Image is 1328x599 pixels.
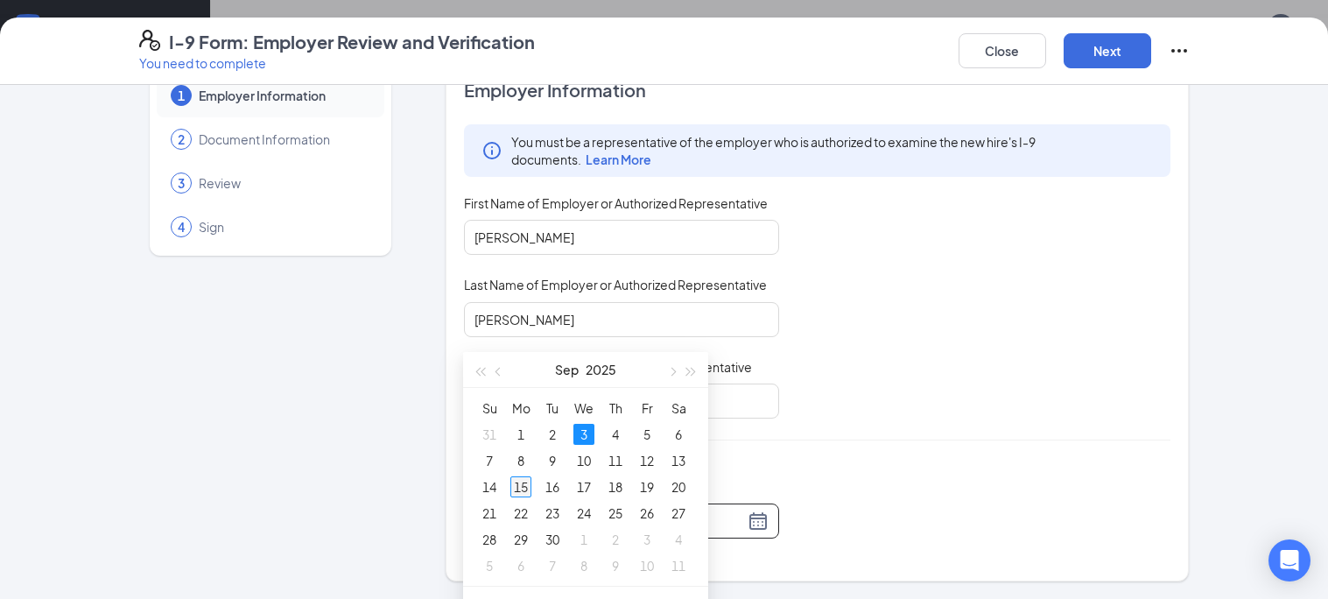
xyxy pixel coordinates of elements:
[668,450,689,471] div: 13
[600,447,631,474] td: 2025-09-11
[605,555,626,576] div: 9
[510,424,531,445] div: 1
[505,395,537,421] th: Mo
[600,474,631,500] td: 2025-09-18
[542,450,563,471] div: 9
[586,152,651,167] span: Learn More
[668,529,689,550] div: 4
[600,553,631,579] td: 2025-10-09
[139,54,535,72] p: You need to complete
[199,174,367,192] span: Review
[573,450,594,471] div: 10
[605,450,626,471] div: 11
[199,87,367,104] span: Employer Information
[568,553,600,579] td: 2025-10-08
[505,474,537,500] td: 2025-09-15
[631,447,663,474] td: 2025-09-12
[474,526,505,553] td: 2025-09-28
[537,474,568,500] td: 2025-09-16
[568,526,600,553] td: 2025-10-01
[537,395,568,421] th: Tu
[568,421,600,447] td: 2025-09-03
[474,447,505,474] td: 2025-09-07
[542,424,563,445] div: 2
[573,424,594,445] div: 3
[631,395,663,421] th: Fr
[178,174,185,192] span: 3
[555,352,579,387] button: Sep
[663,395,694,421] th: Sa
[663,447,694,474] td: 2025-09-13
[631,553,663,579] td: 2025-10-10
[199,130,367,148] span: Document Information
[636,529,657,550] div: 3
[600,421,631,447] td: 2025-09-04
[178,87,185,104] span: 1
[474,500,505,526] td: 2025-09-21
[631,474,663,500] td: 2025-09-19
[573,529,594,550] div: 1
[479,476,500,497] div: 14
[573,555,594,576] div: 8
[178,130,185,148] span: 2
[663,553,694,579] td: 2025-10-11
[600,526,631,553] td: 2025-10-02
[510,476,531,497] div: 15
[510,503,531,524] div: 22
[668,555,689,576] div: 11
[505,421,537,447] td: 2025-09-01
[464,276,767,293] span: Last Name of Employer or Authorized Representative
[537,447,568,474] td: 2025-09-09
[199,218,367,236] span: Sign
[636,555,657,576] div: 10
[1268,539,1310,581] div: Open Intercom Messenger
[668,424,689,445] div: 6
[959,33,1046,68] button: Close
[600,500,631,526] td: 2025-09-25
[479,424,500,445] div: 31
[169,30,535,54] h4: I-9 Form: Employer Review and Verification
[537,526,568,553] td: 2025-09-30
[636,476,657,497] div: 19
[464,220,779,255] input: Enter your first name
[505,447,537,474] td: 2025-09-08
[668,476,689,497] div: 20
[573,503,594,524] div: 24
[568,500,600,526] td: 2025-09-24
[139,30,160,51] svg: FormI9EVerifyIcon
[464,302,779,337] input: Enter your last name
[568,474,600,500] td: 2025-09-17
[510,529,531,550] div: 29
[511,133,1154,168] span: You must be a representative of the employer who is authorized to examine the new hire's I-9 docu...
[605,424,626,445] div: 4
[542,503,563,524] div: 23
[631,421,663,447] td: 2025-09-05
[474,421,505,447] td: 2025-08-31
[605,529,626,550] div: 2
[1064,33,1151,68] button: Next
[537,500,568,526] td: 2025-09-23
[631,526,663,553] td: 2025-10-03
[505,553,537,579] td: 2025-10-06
[1169,40,1190,61] svg: Ellipses
[537,421,568,447] td: 2025-09-02
[510,555,531,576] div: 6
[605,503,626,524] div: 25
[631,500,663,526] td: 2025-09-26
[474,474,505,500] td: 2025-09-14
[605,476,626,497] div: 18
[568,395,600,421] th: We
[636,424,657,445] div: 5
[464,194,768,212] span: First Name of Employer or Authorized Representative
[663,421,694,447] td: 2025-09-06
[481,140,502,161] svg: Info
[464,78,1171,102] span: Employer Information
[474,395,505,421] th: Su
[581,152,651,167] a: Learn More
[479,450,500,471] div: 7
[636,450,657,471] div: 12
[542,476,563,497] div: 16
[668,503,689,524] div: 27
[505,500,537,526] td: 2025-09-22
[636,503,657,524] div: 26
